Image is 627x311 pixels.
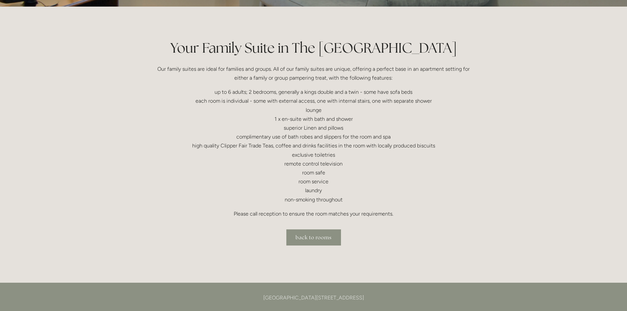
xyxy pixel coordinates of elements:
a: back to rooms [286,229,341,246]
p: Please call reception to ensure the room matches your requirements. [156,209,471,218]
p: up to 6 adults; 2 bedrooms, generally a kings double and a twin - some have sofa beds each room i... [156,88,471,204]
p: Our family suites are ideal for families and groups. All of our family suites are unique, offerin... [156,65,471,82]
p: [GEOGRAPHIC_DATA][STREET_ADDRESS] [156,293,471,302]
h1: Your Family Suite in The [GEOGRAPHIC_DATA] [156,38,471,58]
